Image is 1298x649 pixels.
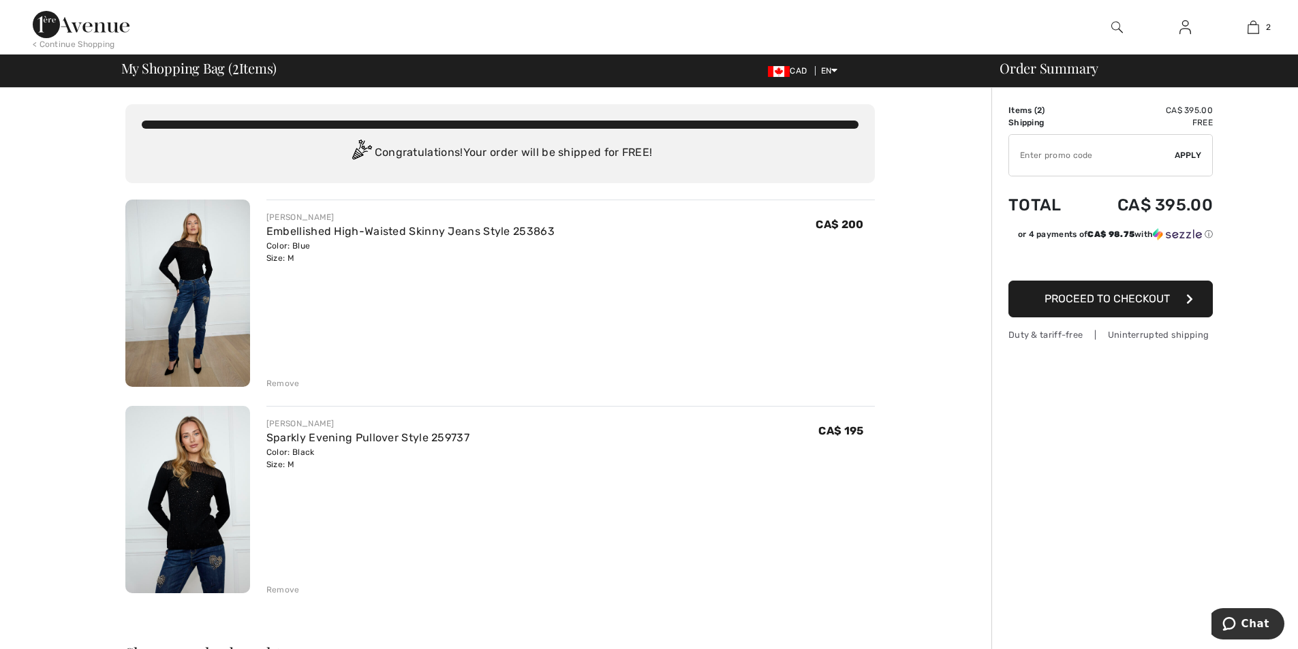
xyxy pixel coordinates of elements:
div: or 4 payments ofCA$ 98.75withSezzle Click to learn more about Sezzle [1008,228,1213,245]
a: 2 [1220,19,1286,35]
iframe: Opens a widget where you can chat to one of our agents [1211,608,1284,642]
span: 2 [1037,106,1042,115]
td: Items ( ) [1008,104,1081,116]
span: CA$ 200 [816,218,863,231]
span: 2 [232,58,239,76]
img: Sparkly Evening Pullover Style 259737 [125,406,250,593]
td: Free [1081,116,1213,129]
input: Promo code [1009,135,1175,176]
iframe: PayPal-paypal [1008,245,1213,276]
img: My Bag [1248,19,1259,35]
a: Sign In [1169,19,1202,36]
img: Canadian Dollar [768,66,790,77]
span: Apply [1175,149,1202,161]
span: CA$ 195 [818,424,863,437]
td: CA$ 395.00 [1081,104,1213,116]
div: Duty & tariff-free | Uninterrupted shipping [1008,328,1213,341]
td: Total [1008,182,1081,228]
div: or 4 payments of with [1018,228,1213,240]
div: Color: Blue Size: M [266,240,555,264]
div: < Continue Shopping [33,38,115,50]
img: 1ère Avenue [33,11,129,38]
span: CAD [768,66,812,76]
div: [PERSON_NAME] [266,417,469,430]
img: Congratulation2.svg [347,140,375,167]
div: [PERSON_NAME] [266,211,555,223]
td: Shipping [1008,116,1081,129]
span: My Shopping Bag ( Items) [121,61,277,75]
button: Proceed to Checkout [1008,281,1213,317]
a: Sparkly Evening Pullover Style 259737 [266,431,469,444]
span: Proceed to Checkout [1045,292,1170,305]
a: Embellished High-Waisted Skinny Jeans Style 253863 [266,225,555,238]
img: search the website [1111,19,1123,35]
div: Color: Black Size: M [266,446,469,471]
div: Congratulations! Your order will be shipped for FREE! [142,140,859,167]
span: EN [821,66,838,76]
div: Remove [266,584,300,596]
img: Sezzle [1153,228,1202,240]
img: Embellished High-Waisted Skinny Jeans Style 253863 [125,200,250,387]
span: 2 [1266,21,1271,33]
span: CA$ 98.75 [1087,229,1134,239]
img: My Info [1179,19,1191,35]
div: Order Summary [983,61,1290,75]
td: CA$ 395.00 [1081,182,1213,228]
div: Remove [266,377,300,390]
